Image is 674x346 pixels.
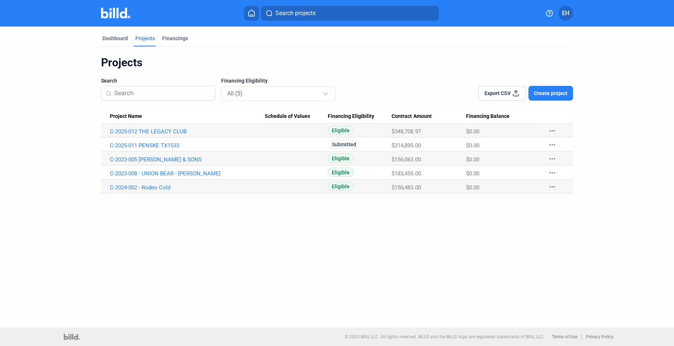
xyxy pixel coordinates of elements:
span: $150,483.00 [392,184,421,191]
span: Eligible [328,154,354,163]
div: Projects [101,56,573,70]
span: $156,063.00 [392,156,421,163]
a: C-2025-012 THE LEGACY CLUB [110,128,265,135]
a: C-2024-002 - Rodeo Cold [110,184,265,191]
span: $314,895.00 [392,142,421,149]
span: $183,455.00 [392,170,421,177]
span: $348,708.97 [392,128,421,135]
b: Terms of Use [552,334,577,339]
span: Financing Eligibility [221,77,268,84]
span: $0.00 [466,128,479,135]
span: Financing Eligibility [328,113,374,120]
mat-icon: more_horiz [548,168,557,177]
span: Search [101,77,117,84]
span: Submitted [328,140,360,149]
b: Privacy Policy [586,334,613,339]
p: | [581,334,582,339]
img: logo [64,334,80,340]
div: Dashboard [103,35,128,42]
div: Projects [135,35,155,42]
button: EH [558,6,573,21]
mat-icon: more_horiz [548,126,557,135]
button: Export CSV [478,86,525,101]
span: $0.00 [466,156,479,163]
span: Export CSV [484,90,511,97]
div: Project Name [110,113,265,120]
span: Eligible [328,182,354,191]
a: C-2023-008 - UNION BEAR - [PERSON_NAME] [110,170,265,177]
img: Billd Company Logo [101,8,130,18]
div: Schedule of Values [265,113,328,120]
span: $0.00 [466,142,479,149]
a: C-2023-005 [PERSON_NAME] & SONS [110,156,265,163]
span: Financing Balance [466,113,510,120]
div: Financing Eligibility [328,113,392,120]
mat-icon: more_horiz [548,182,557,191]
button: Search projects [261,6,439,21]
span: Search projects [275,9,315,18]
mat-icon: more_horiz [548,140,557,149]
span: $0.00 [466,170,479,177]
p: © 2025 Billd, LLC. All rights reserved. BILLD and the BILLD logo are registered trademarks of Bil... [344,334,544,339]
input: Search [114,85,211,101]
div: Financing Balance [466,113,541,120]
span: Eligible [328,168,354,177]
mat-select-trigger: All (5) [227,90,243,97]
span: Contract Amount [392,113,431,120]
mat-icon: more_horiz [548,154,557,163]
span: $0.00 [466,184,479,191]
span: Eligible [328,126,354,135]
button: Create project [528,86,573,101]
a: C-2025-011 PENSKE TX1533 [110,142,265,149]
div: Financings [162,35,188,42]
span: Project Name [110,113,142,120]
span: EH [562,9,569,18]
span: Create project [534,90,567,97]
div: Contract Amount [392,113,466,120]
span: Schedule of Values [265,113,310,120]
